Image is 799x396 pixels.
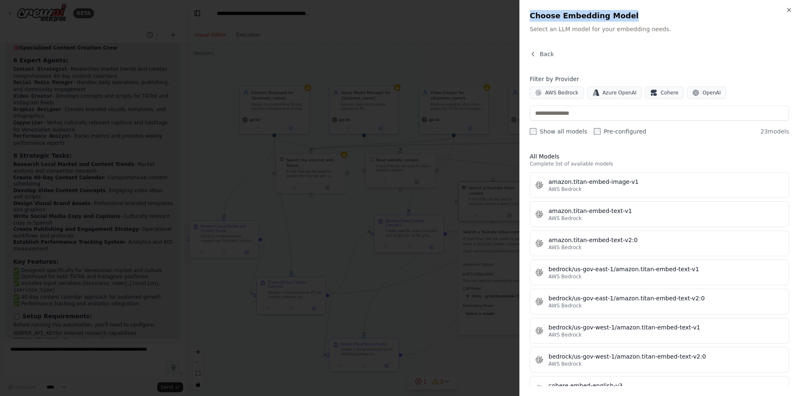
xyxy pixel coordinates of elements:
[540,50,554,58] span: Back
[548,186,582,193] span: AWS Bedrock
[548,323,784,332] div: bedrock/us-gov-west-1/amazon.titan-embed-text-v1
[548,273,582,280] span: AWS Bedrock
[530,75,789,83] h4: Filter by Provider
[530,318,789,344] button: bedrock/us-gov-west-1/amazon.titan-embed-text-v1AWS Bedrock
[760,127,789,136] span: 23 models
[587,87,642,99] button: Azure OpenAI
[548,294,784,302] div: bedrock/us-gov-east-1/amazon.titan-embed-text-v2:0
[548,352,784,361] div: bedrock/us-gov-west-1/amazon.titan-embed-text-v2:0
[548,178,784,186] div: amazon.titan-embed-image-v1
[687,87,726,99] button: OpenAI
[530,152,789,161] h3: All Models
[548,361,582,367] span: AWS Bedrock
[530,201,789,227] button: amazon.titan-embed-text-v1AWS Bedrock
[530,230,789,256] button: amazon.titan-embed-text-v2:0AWS Bedrock
[548,381,784,390] div: cohere.embed-english-v3
[594,127,646,136] label: Pre-configured
[530,172,789,198] button: amazon.titan-embed-image-v1AWS Bedrock
[530,260,789,285] button: bedrock/us-gov-east-1/amazon.titan-embed-text-v1AWS Bedrock
[548,215,582,222] span: AWS Bedrock
[530,10,789,22] h2: Choose Embedding Model
[545,89,578,96] span: AWS Bedrock
[645,87,684,99] button: Cohere
[530,50,554,58] button: Back
[530,289,789,314] button: bedrock/us-gov-east-1/amazon.titan-embed-text-v2:0AWS Bedrock
[548,332,582,338] span: AWS Bedrock
[530,161,789,167] p: Complete list of available models
[548,244,582,251] span: AWS Bedrock
[660,89,678,96] span: Cohere
[702,89,721,96] span: OpenAI
[603,89,637,96] span: Azure OpenAI
[548,302,582,309] span: AWS Bedrock
[530,127,587,136] label: Show all models
[530,25,789,33] p: Select an LLM model for your embedding needs.
[548,207,784,215] div: amazon.titan-embed-text-v1
[530,347,789,373] button: bedrock/us-gov-west-1/amazon.titan-embed-text-v2:0AWS Bedrock
[530,87,584,99] button: AWS Bedrock
[530,128,536,135] input: Show all models
[548,236,784,244] div: amazon.titan-embed-text-v2:0
[548,265,784,273] div: bedrock/us-gov-east-1/amazon.titan-embed-text-v1
[594,128,600,135] input: Pre-configured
